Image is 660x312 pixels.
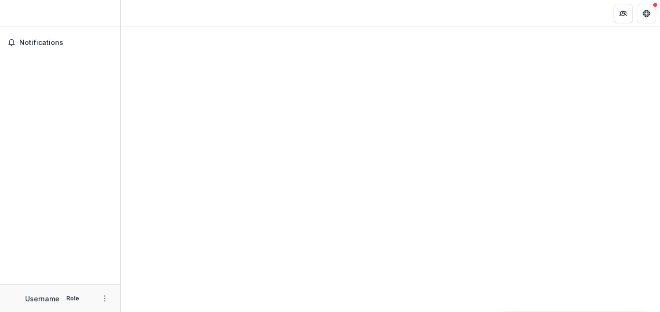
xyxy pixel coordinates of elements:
button: Get Help [637,4,656,23]
button: Partners [614,4,633,23]
button: More [99,293,111,304]
button: Notifications [4,35,116,50]
p: Username [25,294,59,304]
p: Role [63,294,82,303]
span: Notifications [19,39,113,47]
